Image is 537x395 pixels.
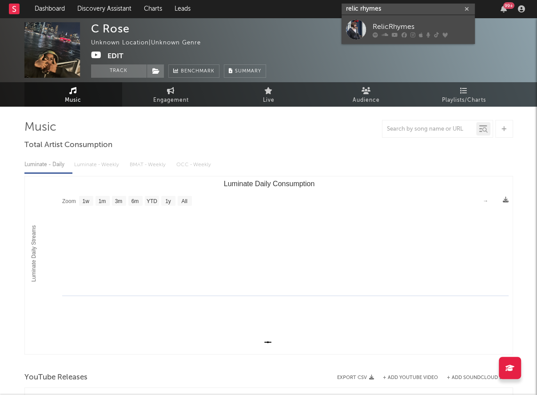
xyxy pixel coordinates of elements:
div: Unknown Location | Unknown Genre [91,38,211,48]
button: 99+ [501,5,507,12]
span: Playlists/Charts [442,95,486,106]
button: Summary [224,64,266,78]
a: Engagement [122,82,220,107]
span: Total Artist Consumption [24,140,112,151]
input: Search by song name or URL [382,126,476,133]
text: Luminate Daily Consumption [223,180,314,188]
a: Live [220,82,318,107]
div: RelicRhymes [373,21,470,32]
span: YouTube Releases [24,372,88,383]
text: 1w [82,198,89,204]
a: Playlists/Charts [415,82,513,107]
text: 1m [98,198,106,204]
span: Live [263,95,274,106]
text: → [483,198,488,204]
a: Music [24,82,122,107]
button: + Add SoundCloud Song [438,375,513,380]
button: + Add SoundCloud Song [447,375,513,380]
span: Music [65,95,81,106]
text: 6m [131,198,139,204]
div: C Rose [91,22,130,35]
button: Track [91,64,147,78]
a: Audience [318,82,415,107]
input: Search for artists [342,4,475,15]
text: Luminate Daily Streams [31,225,37,282]
text: 3m [115,198,122,204]
svg: Luminate Daily Consumption [25,176,513,354]
span: Benchmark [181,66,215,77]
text: All [181,198,187,204]
a: RelicRhymes [342,15,475,44]
button: + Add YouTube Video [383,375,438,380]
span: Engagement [153,95,189,106]
button: Edit [107,51,123,62]
text: 1y [165,198,171,204]
div: 99 + [503,2,514,9]
span: Summary [235,69,261,74]
button: Export CSV [337,375,374,380]
span: Audience [353,95,380,106]
a: Benchmark [168,64,219,78]
div: + Add YouTube Video [374,375,438,380]
text: Zoom [62,198,76,204]
text: YTD [146,198,157,204]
